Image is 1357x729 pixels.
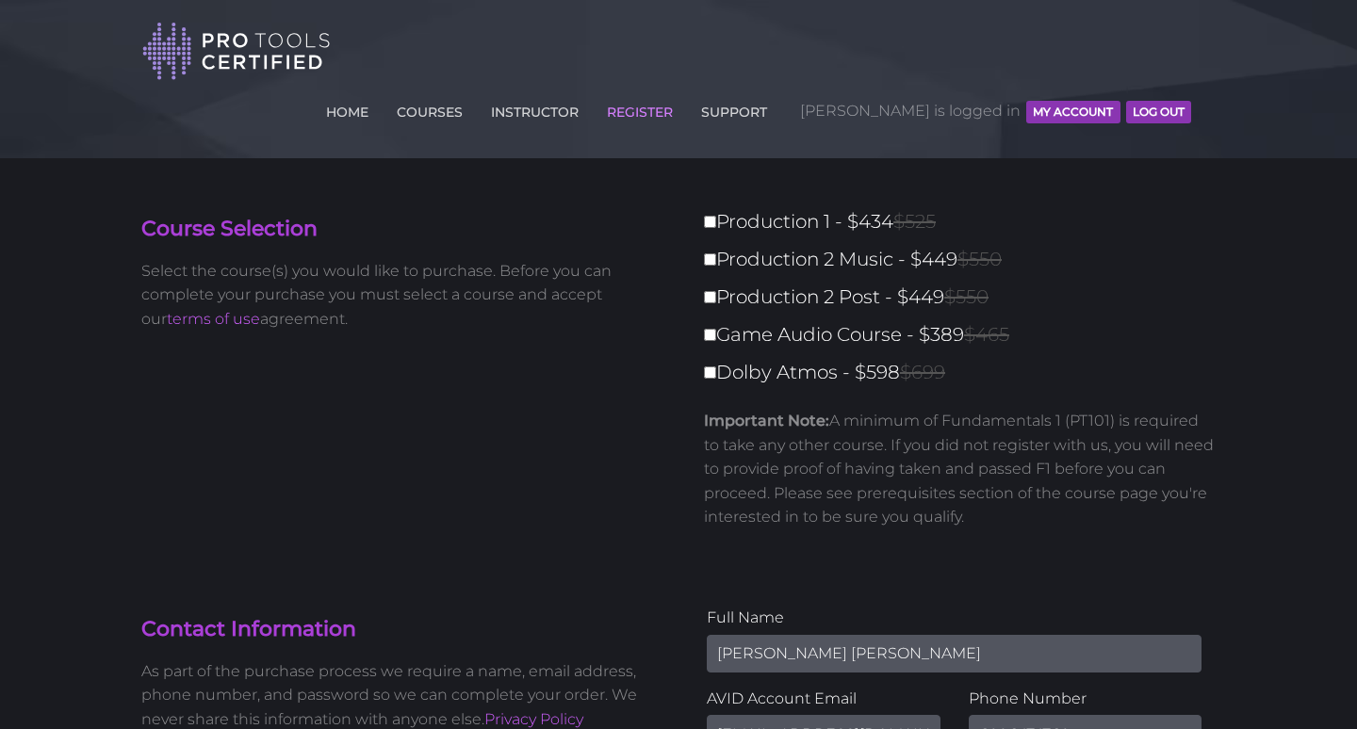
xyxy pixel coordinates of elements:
label: Production 2 Music - $449 [704,243,1227,276]
label: Dolby Atmos - $598 [704,356,1227,389]
p: A minimum of Fundamentals 1 (PT101) is required to take any other course. If you did not register... [704,409,1216,529]
span: [PERSON_NAME] is logged in [800,83,1191,139]
input: Game Audio Course - $389$465 [704,329,716,341]
input: Production 2 Post - $449$550 [704,291,716,303]
label: Phone Number [969,687,1202,711]
a: terms of use [167,310,260,328]
a: SUPPORT [696,93,772,123]
p: Select the course(s) you would like to purchase. Before you can complete your purchase you must s... [141,259,664,332]
a: HOME [321,93,373,123]
input: Production 2 Music - $449$550 [704,253,716,266]
span: $465 [964,323,1009,346]
h4: Course Selection [141,215,664,244]
a: INSTRUCTOR [486,93,583,123]
strong: Important Note: [704,412,829,429]
span: $550 [944,285,989,308]
span: $525 [893,210,936,233]
button: MY ACCOUNT [1026,101,1120,123]
span: $550 [957,248,1002,270]
label: Production 2 Post - $449 [704,281,1227,314]
input: Production 1 - $434$525 [704,216,716,228]
label: Production 1 - $434 [704,205,1227,238]
h4: Contact Information [141,615,664,644]
a: Privacy Policy [484,710,583,728]
label: Game Audio Course - $389 [704,318,1227,351]
button: Log Out [1126,101,1191,123]
img: Pro Tools Certified Logo [142,21,331,82]
input: Dolby Atmos - $598$699 [704,366,716,379]
span: $699 [900,361,945,383]
label: AVID Account Email [707,687,940,711]
label: Full Name [707,606,1202,630]
a: REGISTER [602,93,678,123]
a: COURSES [392,93,467,123]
